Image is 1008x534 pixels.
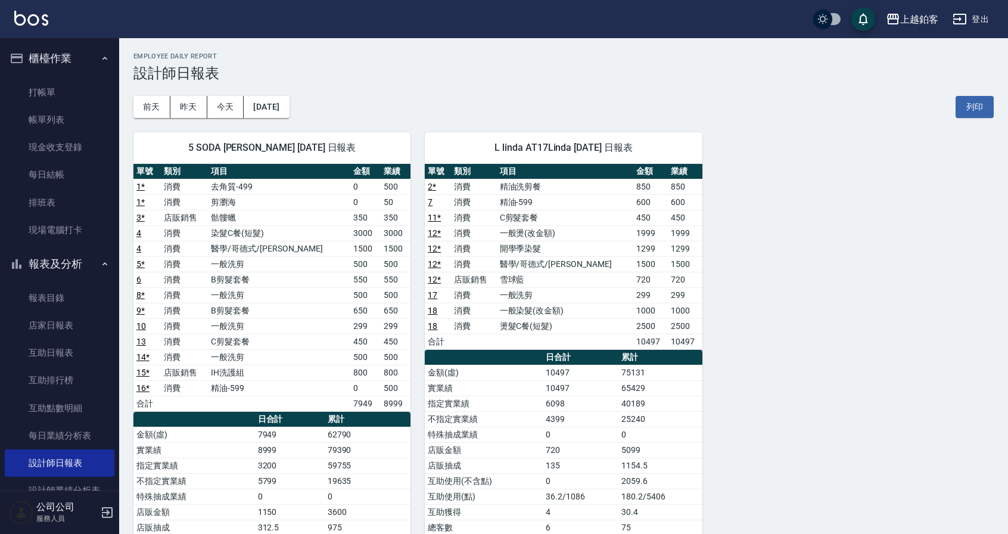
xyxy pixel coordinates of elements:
td: 骷髏蠟 [208,210,350,225]
button: 列印 [956,96,994,118]
img: Logo [14,11,48,26]
td: IH洗護組 [208,365,350,380]
a: 設計師日報表 [5,449,114,477]
button: 今天 [207,96,244,118]
td: 450 [381,334,411,349]
td: 不指定實業績 [425,411,543,427]
td: 7949 [255,427,325,442]
td: 1500 [668,256,702,272]
td: 消費 [451,318,496,334]
a: 7 [428,197,433,207]
td: 500 [381,287,411,303]
a: 4 [136,244,141,253]
a: 每日業績分析表 [5,422,114,449]
a: 13 [136,337,146,346]
td: 實業績 [133,442,255,458]
button: [DATE] [244,96,289,118]
td: 600 [668,194,702,210]
td: 消費 [161,318,208,334]
button: save [851,7,875,31]
td: 350 [381,210,411,225]
th: 業績 [381,164,411,179]
td: 店販金額 [133,504,255,520]
td: 消費 [161,241,208,256]
td: 去角質-499 [208,179,350,194]
td: 消費 [451,179,496,194]
td: 10497 [543,365,618,380]
td: 消費 [161,334,208,349]
a: 18 [428,321,437,331]
td: 350 [350,210,380,225]
th: 金額 [350,164,380,179]
td: 850 [668,179,702,194]
a: 打帳單 [5,79,114,106]
a: 互助日報表 [5,339,114,367]
td: 19635 [325,473,411,489]
td: 1154.5 [618,458,702,473]
td: 0 [255,489,325,504]
td: 店販銷售 [451,272,496,287]
td: 店販金額 [425,442,543,458]
td: 消費 [161,349,208,365]
td: 299 [350,318,380,334]
td: 開學季染髮 [497,241,634,256]
td: 500 [350,287,380,303]
td: 8999 [255,442,325,458]
td: 500 [381,256,411,272]
td: 實業績 [425,380,543,396]
td: C剪髮套餐 [497,210,634,225]
td: 一般洗剪 [208,287,350,303]
td: 1000 [668,303,702,318]
td: 消費 [161,287,208,303]
td: 消費 [451,287,496,303]
td: 合計 [133,396,161,411]
td: 3200 [255,458,325,473]
td: 一般洗剪 [208,256,350,272]
th: 項目 [208,164,350,179]
td: 500 [381,179,411,194]
button: 報表及分析 [5,249,114,280]
td: 299 [668,287,702,303]
a: 現場電腦打卡 [5,216,114,244]
td: 店販抽成 [425,458,543,473]
td: 3000 [350,225,380,241]
td: 消費 [161,303,208,318]
td: 0 [543,473,618,489]
td: 0 [543,427,618,442]
td: 消費 [161,179,208,194]
td: 一般燙(改金額) [497,225,634,241]
a: 4 [136,228,141,238]
td: 450 [633,210,668,225]
td: 850 [633,179,668,194]
td: 5799 [255,473,325,489]
td: 650 [350,303,380,318]
td: 450 [668,210,702,225]
td: 一般染髮(改金額) [497,303,634,318]
td: 互助使用(不含點) [425,473,543,489]
td: 消費 [161,272,208,287]
th: 單號 [425,164,451,179]
td: 180.2/5406 [618,489,702,504]
td: 雪球藍 [497,272,634,287]
td: 合計 [425,334,451,349]
td: 金額(虛) [425,365,543,380]
td: 消費 [451,210,496,225]
button: 登出 [948,8,994,30]
td: 消費 [161,194,208,210]
a: 設計師業績分析表 [5,477,114,504]
td: 店販銷售 [161,365,208,380]
td: 0 [350,179,380,194]
td: 2500 [668,318,702,334]
p: 服務人員 [36,513,97,524]
button: 上越鉑客 [881,7,943,32]
th: 金額 [633,164,668,179]
a: 互助排行榜 [5,367,114,394]
td: 精油-599 [497,194,634,210]
a: 排班表 [5,189,114,216]
td: 消費 [451,303,496,318]
td: 1500 [350,241,380,256]
td: 2059.6 [618,473,702,489]
td: 450 [350,334,380,349]
td: 醫學/哥德式/[PERSON_NAME] [208,241,350,256]
a: 店家日報表 [5,312,114,339]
